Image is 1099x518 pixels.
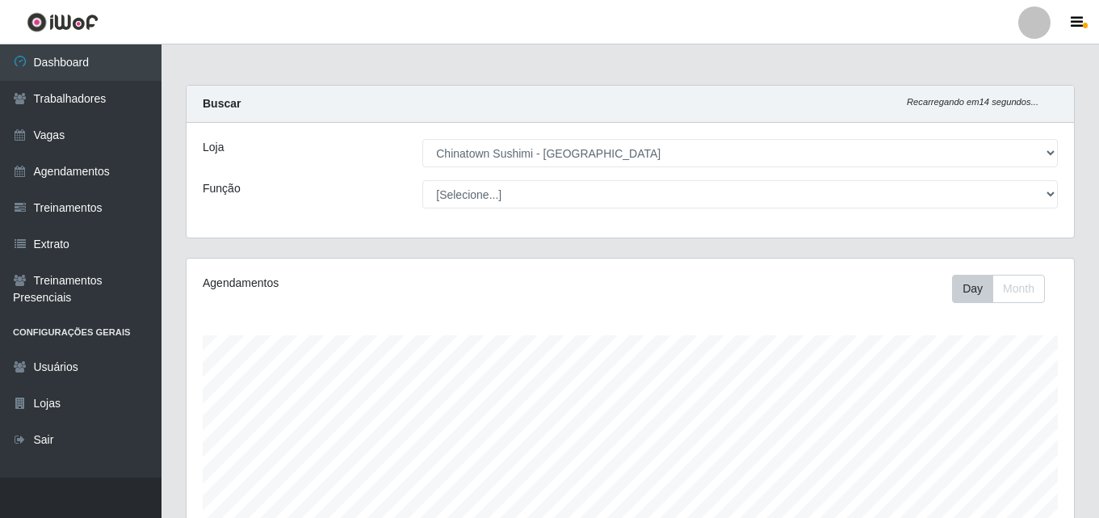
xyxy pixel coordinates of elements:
[203,180,241,197] label: Função
[907,97,1038,107] i: Recarregando em 14 segundos...
[992,275,1045,303] button: Month
[952,275,993,303] button: Day
[203,275,545,292] div: Agendamentos
[203,97,241,110] strong: Buscar
[952,275,1045,303] div: First group
[952,275,1058,303] div: Toolbar with button groups
[203,139,224,156] label: Loja
[27,12,99,32] img: CoreUI Logo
